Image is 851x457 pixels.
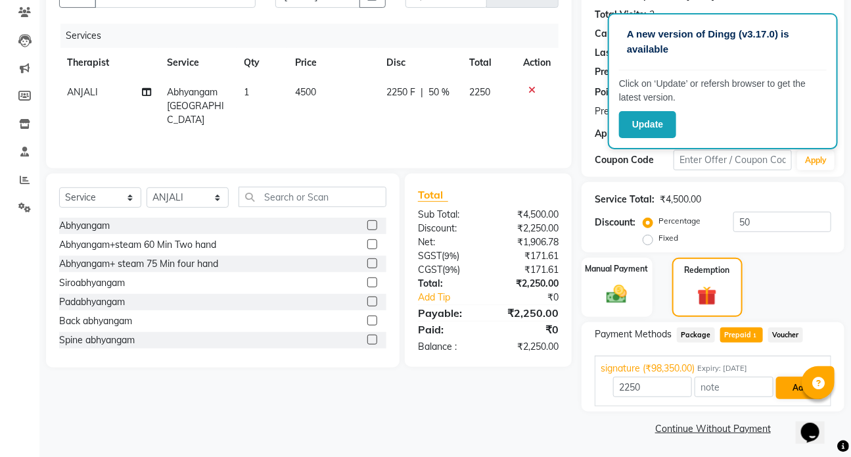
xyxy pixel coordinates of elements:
[595,8,647,22] div: Total Visits:
[379,48,461,78] th: Disc
[677,327,715,343] span: Package
[619,77,827,105] p: Click on ‘Update’ or refersh browser to get the latest version.
[796,404,838,444] iframe: chat widget
[595,216,635,229] div: Discount:
[685,264,730,276] label: Redemption
[595,193,655,206] div: Service Total:
[595,105,627,118] span: Prepaid
[695,377,773,397] input: note
[408,305,488,321] div: Payable:
[244,86,250,98] span: 1
[59,238,216,252] div: Abhyangam+steam 60 Min Two hand
[387,85,416,99] span: 2250 F
[67,86,98,98] span: ANJALI
[768,327,803,343] span: Voucher
[751,332,758,340] span: 1
[237,48,288,78] th: Qty
[619,111,676,138] button: Update
[59,48,159,78] th: Therapist
[776,377,824,399] button: Add
[601,362,695,375] span: signature (₹98,350.00)
[797,151,835,170] button: Apply
[488,208,568,222] div: ₹4,500.00
[595,153,674,167] div: Coupon Code
[488,222,568,235] div: ₹2,250.00
[408,235,488,249] div: Net:
[595,327,672,341] span: Payment Methods
[408,340,488,354] div: Balance :
[600,283,633,306] img: _cash.svg
[586,263,649,275] label: Manual Payment
[408,249,488,263] div: ( )
[59,257,218,271] div: Abhyangam+ steam 75 Min four hand
[488,305,568,321] div: ₹2,250.00
[595,127,674,141] div: Apply Discount
[59,314,132,328] div: Back abhyangam
[59,276,125,290] div: Siroabhyangam
[287,48,379,78] th: Price
[595,27,649,41] div: Card on file:
[674,150,792,170] input: Enter Offer / Coupon Code
[515,48,559,78] th: Action
[408,208,488,222] div: Sub Total:
[469,86,490,98] span: 2250
[595,65,655,80] div: Previous Due:
[488,263,568,277] div: ₹171.61
[295,86,316,98] span: 4500
[488,340,568,354] div: ₹2,250.00
[167,86,224,126] span: Abhyangam [GEOGRAPHIC_DATA]
[239,187,386,207] input: Search or Scan
[445,264,457,275] span: 9%
[461,48,515,78] th: Total
[60,24,568,48] div: Services
[488,249,568,263] div: ₹171.61
[418,264,442,276] span: CGST
[418,188,448,202] span: Total
[720,327,763,343] span: Prepaid
[429,85,450,99] span: 50 %
[501,291,568,304] div: ₹0
[627,27,819,57] p: A new version of Dingg (v3.17.0) is available
[421,85,424,99] span: |
[595,85,624,99] div: Points:
[488,322,568,337] div: ₹0
[59,333,135,347] div: Spine abhyangam
[658,215,701,227] label: Percentage
[444,251,457,261] span: 9%
[613,377,692,397] input: Amount
[408,291,501,304] a: Add Tip
[408,277,488,291] div: Total:
[649,8,655,22] div: 2
[660,193,701,206] div: ₹4,500.00
[408,263,488,277] div: ( )
[697,363,747,374] span: Expiry: [DATE]
[488,235,568,249] div: ₹1,906.78
[488,277,568,291] div: ₹2,250.00
[159,48,236,78] th: Service
[658,232,678,244] label: Fixed
[408,322,488,337] div: Paid:
[408,222,488,235] div: Discount:
[595,46,639,60] div: Last Visit:
[418,250,442,262] span: SGST
[59,219,110,233] div: Abhyangam
[691,284,723,308] img: _gift.svg
[584,422,842,436] a: Continue Without Payment
[59,295,125,309] div: Padabhyangam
